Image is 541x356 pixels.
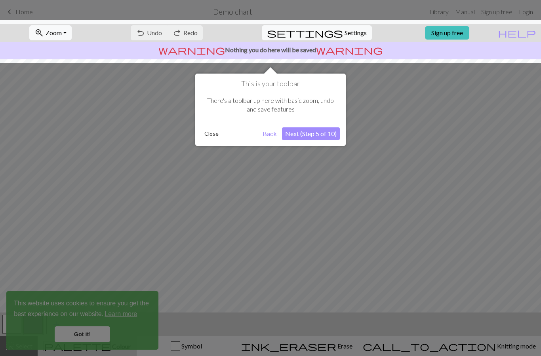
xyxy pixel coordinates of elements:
div: This is your toolbar [195,74,346,146]
button: Next (Step 5 of 10) [282,127,340,140]
button: Back [259,127,280,140]
button: Close [201,128,222,140]
div: There's a toolbar up here with basic zoom, undo and save features [201,88,340,122]
h1: This is your toolbar [201,80,340,88]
